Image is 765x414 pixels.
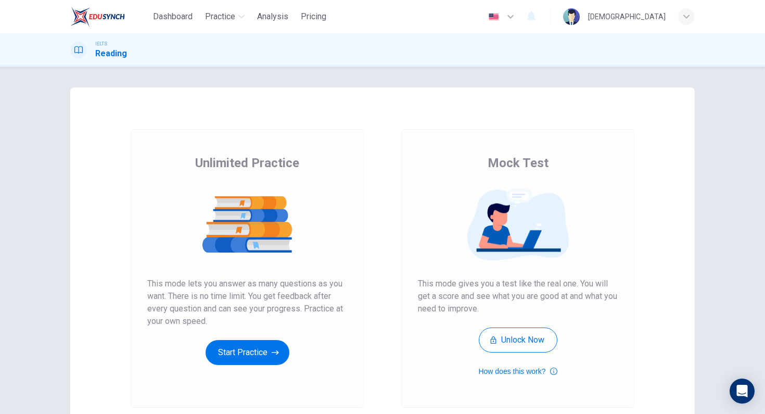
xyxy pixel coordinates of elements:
button: Start Practice [206,340,289,365]
button: How does this work? [478,365,557,378]
div: Open Intercom Messenger [730,379,755,404]
img: en [487,13,500,21]
div: [DEMOGRAPHIC_DATA] [588,10,666,23]
button: Unlock Now [479,328,557,353]
span: Dashboard [153,10,193,23]
span: This mode lets you answer as many questions as you want. There is no time limit. You get feedback... [147,278,347,328]
span: Mock Test [488,155,549,171]
button: Practice [201,7,249,26]
span: Pricing [301,10,326,23]
button: Pricing [297,7,330,26]
h1: Reading [95,47,127,60]
span: Practice [205,10,235,23]
span: This mode gives you a test like the real one. You will get a score and see what you are good at a... [418,278,618,315]
button: Analysis [253,7,292,26]
span: Unlimited Practice [195,155,299,171]
span: IELTS [95,40,107,47]
img: Profile picture [563,8,580,25]
a: EduSynch logo [70,6,149,27]
img: EduSynch logo [70,6,125,27]
button: Dashboard [149,7,197,26]
span: Analysis [257,10,288,23]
